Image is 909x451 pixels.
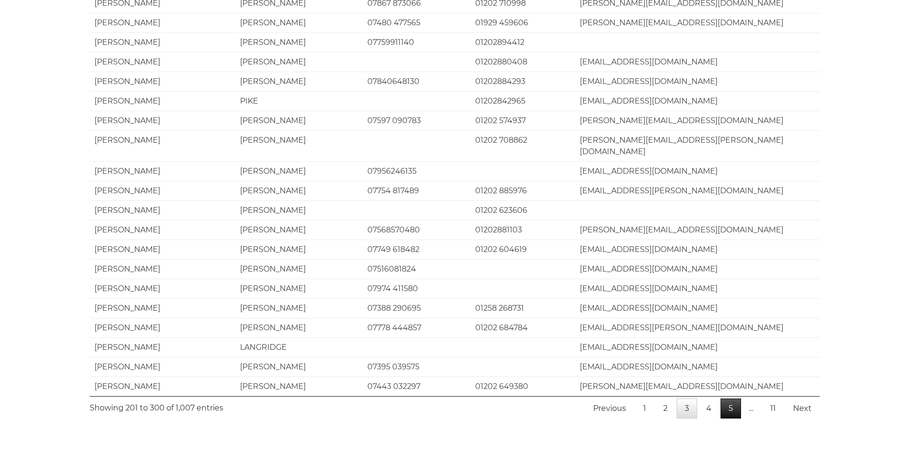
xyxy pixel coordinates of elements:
td: 07956246135 [363,161,470,181]
td: [PERSON_NAME] [235,72,363,91]
td: [PERSON_NAME] [90,200,235,220]
td: [EMAIL_ADDRESS][DOMAIN_NAME] [575,298,820,318]
td: [PERSON_NAME][EMAIL_ADDRESS][DOMAIN_NAME] [575,13,820,32]
td: 07480 477565 [363,13,470,32]
td: 07568570480 [363,220,470,240]
a: Previous [585,399,634,419]
td: [PERSON_NAME] [90,13,235,32]
td: [PERSON_NAME] [90,279,235,298]
td: [PERSON_NAME] [90,161,235,181]
td: [EMAIL_ADDRESS][DOMAIN_NAME] [575,72,820,91]
td: [PERSON_NAME] [235,279,363,298]
td: 07516081824 [363,259,470,279]
td: 07974 411580 [363,279,470,298]
td: [EMAIL_ADDRESS][DOMAIN_NAME] [575,91,820,111]
td: 01202 885976 [470,181,575,200]
td: [PERSON_NAME] [90,298,235,318]
a: 1 [635,399,654,419]
a: 5 [721,399,741,419]
td: 01202 623606 [470,200,575,220]
td: 01202 574937 [470,111,575,130]
td: 07778 444857 [363,318,470,337]
td: [PERSON_NAME] [235,181,363,200]
td: [PERSON_NAME][EMAIL_ADDRESS][DOMAIN_NAME] [575,377,820,396]
td: 01202884293 [470,72,575,91]
td: [PERSON_NAME] [90,240,235,259]
td: [PERSON_NAME] [235,357,363,377]
td: [EMAIL_ADDRESS][DOMAIN_NAME] [575,337,820,357]
td: [PERSON_NAME] [90,220,235,240]
td: [EMAIL_ADDRESS][PERSON_NAME][DOMAIN_NAME] [575,318,820,337]
td: 01202881103 [470,220,575,240]
td: 01202 684784 [470,318,575,337]
td: [PERSON_NAME] [235,259,363,279]
td: 07840648130 [363,72,470,91]
td: PIKE [235,91,363,111]
a: 3 [677,399,697,419]
td: 01202 708862 [470,130,575,161]
td: [PERSON_NAME] [90,52,235,72]
td: [PERSON_NAME] [90,377,235,396]
td: LANGRIDGE [235,337,363,357]
td: [PERSON_NAME] [90,72,235,91]
a: 11 [762,399,784,419]
td: 07597 090783 [363,111,470,130]
td: [PERSON_NAME] [90,91,235,111]
td: [EMAIL_ADDRESS][DOMAIN_NAME] [575,357,820,377]
td: [PERSON_NAME] [235,240,363,259]
td: 01202 649380 [470,377,575,396]
td: [EMAIL_ADDRESS][DOMAIN_NAME] [575,240,820,259]
td: [PERSON_NAME] [90,181,235,200]
td: [PERSON_NAME] [235,377,363,396]
td: [PERSON_NAME] [235,298,363,318]
span: … [741,404,761,413]
td: [PERSON_NAME] [90,32,235,52]
td: [PERSON_NAME] [90,111,235,130]
td: 01202894412 [470,32,575,52]
td: [PERSON_NAME][EMAIL_ADDRESS][PERSON_NAME][DOMAIN_NAME] [575,130,820,161]
td: [PERSON_NAME] [235,200,363,220]
td: [PERSON_NAME] [90,259,235,279]
td: [PERSON_NAME] [235,161,363,181]
td: 07388 290695 [363,298,470,318]
td: [EMAIL_ADDRESS][DOMAIN_NAME] [575,279,820,298]
td: [EMAIL_ADDRESS][PERSON_NAME][DOMAIN_NAME] [575,181,820,200]
td: [PERSON_NAME] [90,130,235,161]
td: [PERSON_NAME] [235,220,363,240]
td: 01202 604619 [470,240,575,259]
a: 4 [698,399,720,419]
td: [PERSON_NAME] [90,357,235,377]
td: [EMAIL_ADDRESS][DOMAIN_NAME] [575,161,820,181]
td: [PERSON_NAME][EMAIL_ADDRESS][DOMAIN_NAME] [575,220,820,240]
a: 2 [655,399,676,419]
td: [PERSON_NAME] [235,111,363,130]
td: [PERSON_NAME] [90,318,235,337]
td: [PERSON_NAME] [235,13,363,32]
td: 01929 459606 [470,13,575,32]
td: [PERSON_NAME][EMAIL_ADDRESS][DOMAIN_NAME] [575,111,820,130]
td: [PERSON_NAME] [235,52,363,72]
td: [PERSON_NAME] [235,32,363,52]
td: [EMAIL_ADDRESS][DOMAIN_NAME] [575,259,820,279]
td: [EMAIL_ADDRESS][DOMAIN_NAME] [575,52,820,72]
td: 07759911140 [363,32,470,52]
td: [PERSON_NAME] [235,318,363,337]
td: 07749 618482 [363,240,470,259]
a: Next [785,399,820,419]
td: [PERSON_NAME] [235,130,363,161]
td: 07395 039575 [363,357,470,377]
td: 07754 817489 [363,181,470,200]
td: 01202842965 [470,91,575,111]
td: [PERSON_NAME] [90,337,235,357]
td: 01202880408 [470,52,575,72]
td: 07443 032297 [363,377,470,396]
td: 01258 268731 [470,298,575,318]
div: Showing 201 to 300 of 1,007 entries [90,397,223,414]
